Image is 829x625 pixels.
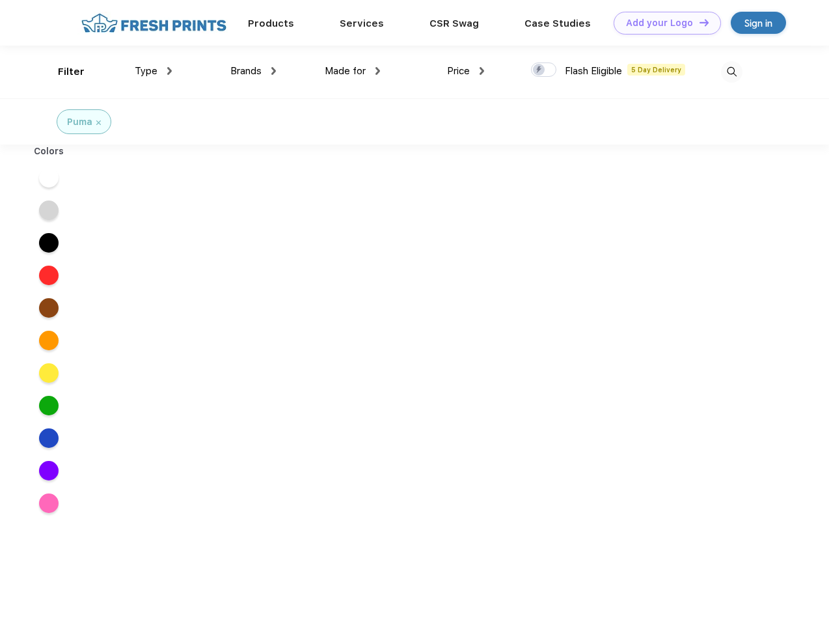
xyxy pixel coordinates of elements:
[24,145,74,158] div: Colors
[565,65,622,77] span: Flash Eligible
[731,12,786,34] a: Sign in
[167,67,172,75] img: dropdown.png
[700,19,709,26] img: DT
[626,18,693,29] div: Add your Logo
[271,67,276,75] img: dropdown.png
[375,67,380,75] img: dropdown.png
[340,18,384,29] a: Services
[429,18,479,29] a: CSR Swag
[248,18,294,29] a: Products
[58,64,85,79] div: Filter
[325,65,366,77] span: Made for
[447,65,470,77] span: Price
[230,65,262,77] span: Brands
[480,67,484,75] img: dropdown.png
[96,120,101,125] img: filter_cancel.svg
[135,65,157,77] span: Type
[744,16,772,31] div: Sign in
[721,61,742,83] img: desktop_search.svg
[77,12,230,35] img: fo%20logo%202.webp
[67,115,92,129] div: Puma
[627,64,685,76] span: 5 Day Delivery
